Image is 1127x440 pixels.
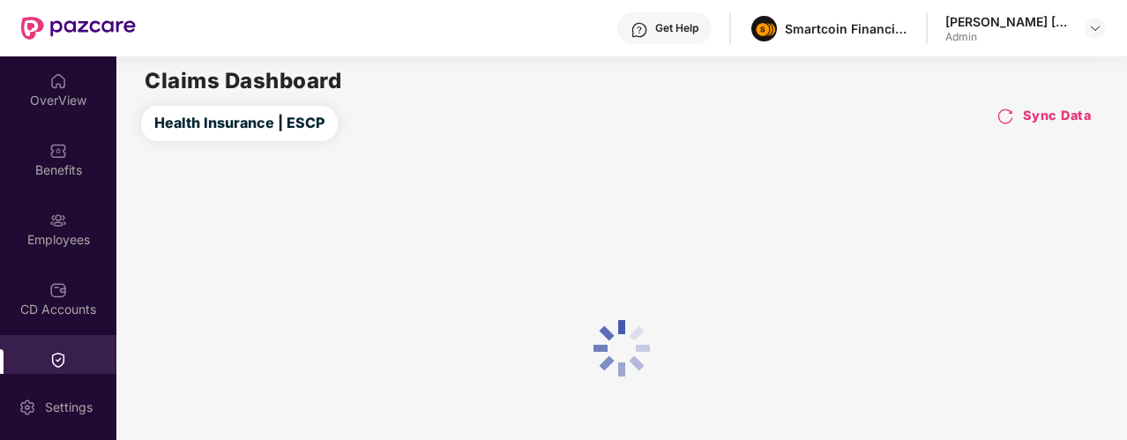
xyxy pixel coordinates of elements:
[751,16,777,41] img: image%20(1).png
[1088,21,1102,35] img: svg+xml;base64,PHN2ZyBpZD0iRHJvcGRvd24tMzJ4MzIiIHhtbG5zPSJodHRwOi8vd3d3LnczLm9yZy8yMDAwL3N2ZyIgd2...
[49,212,67,229] img: svg+xml;base64,PHN2ZyBpZD0iRW1wbG95ZWVzIiB4bWxucz0iaHR0cDovL3d3dy53My5vcmcvMjAwMC9zdmciIHdpZHRoPS...
[996,108,1014,125] img: svg+xml;base64,PHN2ZyBpZD0iUmVsb2FkLTMyeDMyIiB4bWxucz0iaHR0cDovL3d3dy53My5vcmcvMjAwMC9zdmciIHdpZH...
[49,351,67,369] img: svg+xml;base64,PHN2ZyBpZD0iQ2xhaW0iIHhtbG5zPSJodHRwOi8vd3d3LnczLm9yZy8yMDAwL3N2ZyIgd2lkdGg9IjIwIi...
[154,112,325,134] span: Health Insurance | ESCP
[145,71,341,92] h2: Claims Dashboard
[49,142,67,160] img: svg+xml;base64,PHN2ZyBpZD0iQmVuZWZpdHMiIHhtbG5zPSJodHRwOi8vd3d3LnczLm9yZy8yMDAwL3N2ZyIgd2lkdGg9Ij...
[1023,107,1092,124] h4: Sync Data
[631,21,648,39] img: svg+xml;base64,PHN2ZyBpZD0iSGVscC0zMngzMiIgeG1sbnM9Imh0dHA6Ly93d3cudzMub3JnLzIwMDAvc3ZnIiB3aWR0aD...
[19,399,36,416] img: svg+xml;base64,PHN2ZyBpZD0iU2V0dGluZy0yMHgyMCIgeG1sbnM9Imh0dHA6Ly93d3cudzMub3JnLzIwMDAvc3ZnIiB3aW...
[655,21,698,35] div: Get Help
[40,399,98,416] div: Settings
[785,20,908,37] div: Smartcoin Financials Private Limited
[141,106,338,141] button: Health Insurance | ESCP
[945,30,1069,44] div: Admin
[49,72,67,90] img: svg+xml;base64,PHN2ZyBpZD0iSG9tZSIgeG1sbnM9Imh0dHA6Ly93d3cudzMub3JnLzIwMDAvc3ZnIiB3aWR0aD0iMjAiIG...
[49,281,67,299] img: svg+xml;base64,PHN2ZyBpZD0iQ0RfQWNjb3VudHMiIGRhdGEtbmFtZT0iQ0QgQWNjb3VudHMiIHhtbG5zPSJodHRwOi8vd3...
[21,17,136,40] img: New Pazcare Logo
[945,13,1069,30] div: [PERSON_NAME] [PERSON_NAME]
